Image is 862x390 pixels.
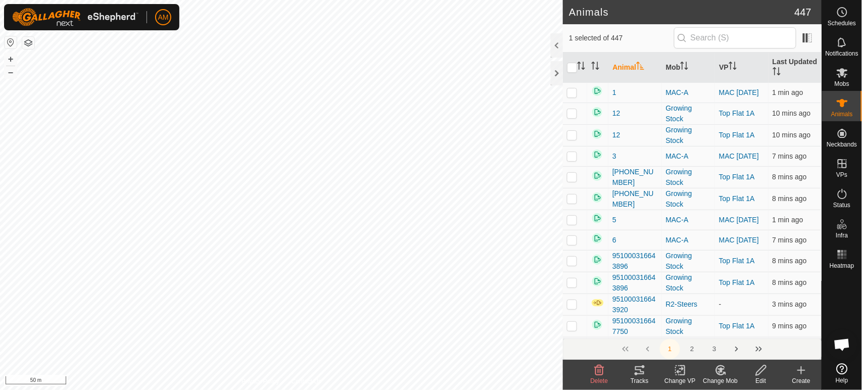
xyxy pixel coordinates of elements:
span: 5 [612,215,616,225]
img: returning on [591,85,603,97]
img: returning on [591,319,603,331]
p-sorticon: Activate to sort [680,63,688,71]
div: Create [781,376,822,385]
span: 30 Sept 2025, 2:49 pm [773,278,807,286]
span: 447 [795,5,811,20]
button: Last Page [749,339,769,359]
div: MAC-A [666,151,711,162]
div: Growing Stock [666,167,711,188]
div: Change VP [660,376,700,385]
input: Search (S) [674,27,796,48]
div: Growing Stock [666,188,711,210]
a: MAC [DATE] [719,216,759,224]
a: Top Flat 1A [719,322,755,330]
div: Tracks [619,376,660,385]
span: 951000316643896 [612,272,657,294]
div: MAC-A [666,235,711,246]
button: Reset Map [5,36,17,48]
div: MAC-A [666,215,711,225]
span: 1 [612,87,616,98]
img: returning on [591,212,603,224]
span: 951000316643920 [612,294,657,315]
div: Growing Stock [666,337,711,359]
a: Help [822,359,862,387]
a: Top Flat 1A [719,194,755,203]
th: Last Updated [769,53,822,83]
span: 30 Sept 2025, 2:49 pm [773,257,807,265]
a: MAC [DATE] [719,236,759,244]
img: returning on [591,149,603,161]
div: Growing Stock [666,103,711,124]
div: MAC-A [666,87,711,98]
div: Growing Stock [666,125,711,146]
p-sorticon: Activate to sort [773,69,781,77]
h2: Animals [569,6,794,18]
span: 30 Sept 2025, 2:56 pm [773,216,803,224]
span: 951000316643896 [612,251,657,272]
button: Map Layers [22,37,34,49]
span: 30 Sept 2025, 2:50 pm [773,152,807,160]
div: R2-Steers [666,299,711,310]
span: 30 Sept 2025, 2:50 pm [773,236,807,244]
span: Animals [831,111,853,117]
a: Top Flat 1A [719,278,755,286]
span: 6 [612,235,616,246]
a: Top Flat 1A [719,173,755,181]
span: [PHONE_NUMBER] [612,188,657,210]
span: Status [833,202,850,208]
p-sorticon: Activate to sort [729,63,737,71]
span: Mobs [835,81,849,87]
p-sorticon: Activate to sort [577,63,585,71]
span: 30 Sept 2025, 2:49 pm [773,173,807,181]
span: 30 Sept 2025, 2:47 pm [773,109,811,117]
p-sorticon: Activate to sort [591,63,599,71]
div: Change Mob [700,376,741,385]
button: 2 [682,339,702,359]
span: Infra [836,232,848,238]
img: returning on [591,275,603,287]
span: 951000316647750 [612,337,657,359]
span: 12 [612,108,620,119]
div: Growing Stock [666,272,711,294]
span: Help [836,377,848,383]
span: 1 selected of 447 [569,33,674,43]
div: Growing Stock [666,316,711,337]
th: Mob [662,53,715,83]
img: returning on [591,191,603,204]
button: + [5,53,17,65]
a: Top Flat 1A [719,109,755,117]
button: 1 [660,339,680,359]
span: Heatmap [830,263,854,269]
span: 30 Sept 2025, 2:55 pm [773,300,807,308]
span: 30 Sept 2025, 2:48 pm [773,322,807,330]
span: AM [158,12,169,23]
img: returning on [591,128,603,140]
div: Open chat [827,329,857,360]
span: [PHONE_NUMBER] [612,167,657,188]
img: In Progress [591,299,604,307]
span: 12 [612,130,620,140]
a: Contact Us [292,377,321,386]
img: returning on [591,106,603,118]
span: 30 Sept 2025, 2:47 pm [773,131,811,139]
div: Edit [741,376,781,385]
span: Schedules [828,20,856,26]
button: 3 [704,339,725,359]
img: returning on [591,254,603,266]
img: returning on [591,232,603,245]
div: Growing Stock [666,251,711,272]
a: MAC [DATE] [719,152,759,160]
span: Notifications [826,51,858,57]
img: Gallagher Logo [12,8,138,26]
span: Delete [591,377,608,384]
span: 30 Sept 2025, 2:49 pm [773,194,807,203]
th: VP [715,53,768,83]
span: Neckbands [827,141,857,148]
span: 3 [612,151,616,162]
a: Top Flat 1A [719,257,755,265]
span: 951000316647750 [612,316,657,337]
button: – [5,66,17,78]
span: VPs [836,172,847,178]
span: 30 Sept 2025, 2:56 pm [773,88,803,96]
img: returning on [591,170,603,182]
